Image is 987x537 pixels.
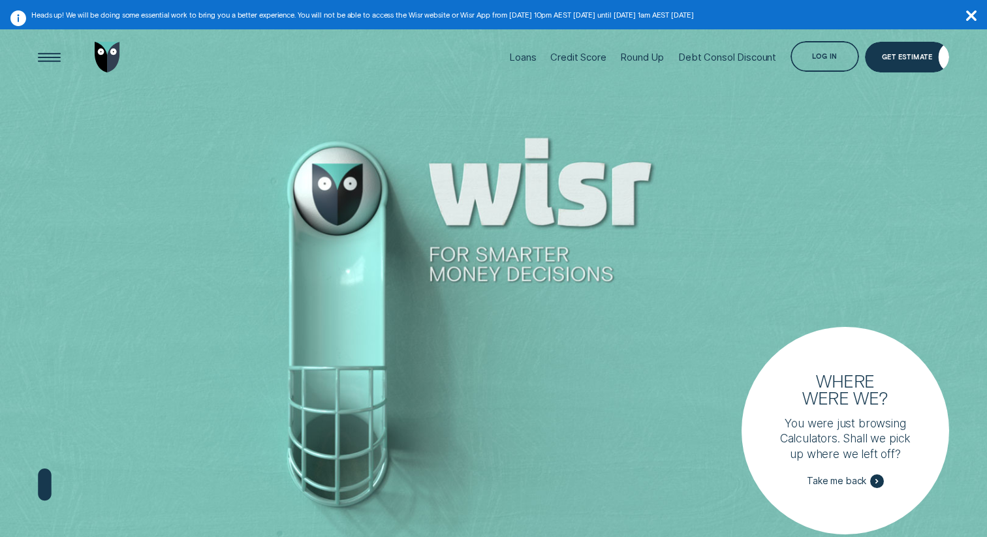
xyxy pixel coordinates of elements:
[620,52,664,63] div: Round Up
[791,41,859,72] button: Log in
[678,23,776,91] a: Debt Consol Discount
[620,23,664,91] a: Round Up
[807,475,866,487] span: Take me back
[678,52,776,63] div: Debt Consol Discount
[509,52,536,63] div: Loans
[92,23,123,91] a: Go to home page
[795,372,896,406] h3: Where were we?
[777,416,914,462] p: You were just browsing Calculators. Shall we pick up where we left off?
[742,327,950,535] a: Where were we?You were just browsing Calculators. Shall we pick up where we left off?Take me back
[550,23,606,91] a: Credit Score
[95,42,120,72] img: Wisr
[34,42,65,72] button: Open Menu
[865,42,950,72] a: Get Estimate
[550,52,606,63] div: Credit Score
[509,23,536,91] a: Loans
